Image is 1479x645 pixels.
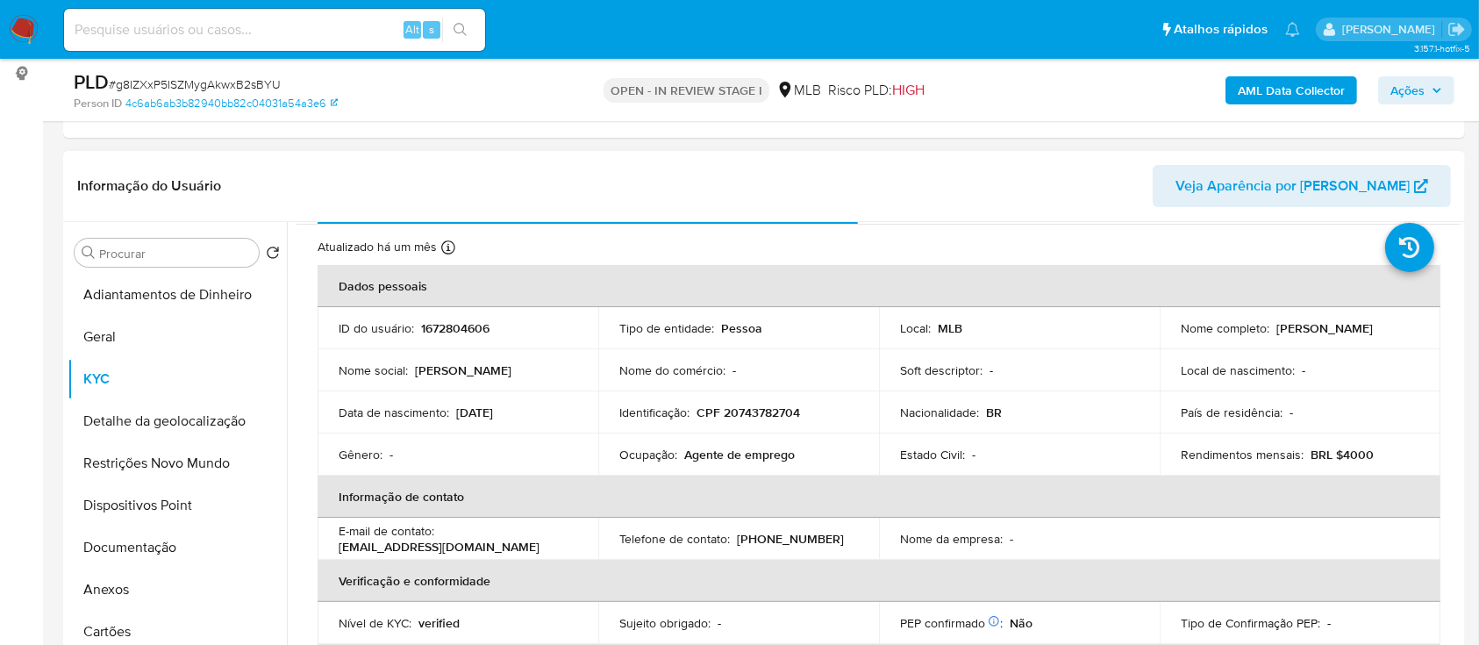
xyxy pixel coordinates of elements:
[1342,21,1441,38] p: carlos.guerra@mercadopago.com.br
[125,96,338,111] a: 4c6ab6ab3b82940bb82c04031a54a3e6
[421,320,489,336] p: 1672804606
[339,523,434,539] p: E-mail de contato :
[1181,320,1269,336] p: Nome completo :
[1181,405,1283,420] p: País de residência :
[900,615,1003,631] p: PEP confirmado :
[986,405,1002,420] p: BR
[456,405,493,420] p: [DATE]
[900,405,979,420] p: Nacionalidade :
[389,447,393,462] p: -
[1290,405,1293,420] p: -
[266,246,280,265] button: Retornar ao pedido padrão
[1175,165,1410,207] span: Veja Aparência por [PERSON_NAME]
[1010,531,1013,547] p: -
[442,18,478,42] button: search-icon
[900,362,982,378] p: Soft descriptor :
[318,239,437,255] p: Atualizado há um mês
[339,539,539,555] p: [EMAIL_ADDRESS][DOMAIN_NAME]
[68,569,287,611] button: Anexos
[900,320,931,336] p: Local :
[900,447,965,462] p: Estado Civil :
[697,405,800,420] p: CPF 20743782704
[938,320,962,336] p: MLB
[68,400,287,442] button: Detalhe da geolocalização
[619,447,677,462] p: Ocupação :
[1447,20,1466,39] a: Sair
[339,320,414,336] p: ID do usuário :
[318,560,1440,602] th: Verificação e conformidade
[619,362,725,378] p: Nome do comércio :
[1414,41,1470,55] span: 3.157.1-hotfix-5
[74,68,109,96] b: PLD
[318,476,1440,518] th: Informação de contato
[99,246,252,262] input: Procurar
[619,320,714,336] p: Tipo de entidade :
[68,527,287,569] button: Documentação
[68,484,287,527] button: Dispositivos Point
[776,81,821,100] div: MLB
[74,96,122,111] b: Person ID
[418,615,460,631] p: verified
[684,447,795,462] p: Agente de emprego
[1174,20,1268,39] span: Atalhos rápidos
[339,362,408,378] p: Nome social :
[339,405,449,420] p: Data de nascimento :
[415,362,511,378] p: [PERSON_NAME]
[68,358,287,400] button: KYC
[1276,320,1373,336] p: [PERSON_NAME]
[64,18,485,41] input: Pesquise usuários ou casos...
[1238,76,1345,104] b: AML Data Collector
[405,21,419,38] span: Alt
[339,615,411,631] p: Nível de KYC :
[1010,615,1032,631] p: Não
[718,615,721,631] p: -
[619,531,730,547] p: Telefone de contato :
[619,405,689,420] p: Identificação :
[892,80,925,100] span: HIGH
[68,274,287,316] button: Adiantamentos de Dinheiro
[604,78,769,103] p: OPEN - IN REVIEW STAGE I
[1327,615,1331,631] p: -
[82,246,96,260] button: Procurar
[1181,615,1320,631] p: Tipo de Confirmação PEP :
[737,531,844,547] p: [PHONE_NUMBER]
[1378,76,1454,104] button: Ações
[77,177,221,195] h1: Informação do Usuário
[1311,447,1374,462] p: BRL $4000
[1153,165,1451,207] button: Veja Aparência por [PERSON_NAME]
[721,320,762,336] p: Pessoa
[68,316,287,358] button: Geral
[318,265,1440,307] th: Dados pessoais
[1181,447,1304,462] p: Rendimentos mensais :
[1181,362,1295,378] p: Local de nascimento :
[68,442,287,484] button: Restrições Novo Mundo
[732,362,736,378] p: -
[339,447,382,462] p: Gênero :
[619,615,711,631] p: Sujeito obrigado :
[972,447,975,462] p: -
[1285,22,1300,37] a: Notificações
[828,81,925,100] span: Risco PLD:
[990,362,993,378] p: -
[1390,76,1425,104] span: Ações
[1302,362,1305,378] p: -
[109,75,281,93] span: # g8IZXxP5ISZMygAkwxB2sBYU
[900,531,1003,547] p: Nome da empresa :
[1225,76,1357,104] button: AML Data Collector
[429,21,434,38] span: s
